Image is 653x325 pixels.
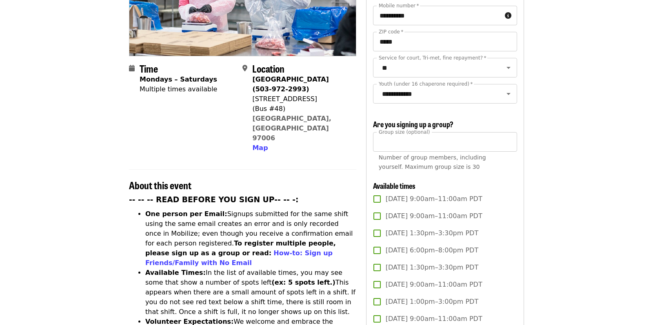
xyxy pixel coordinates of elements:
strong: To register multiple people, please sign up as a group or read: [145,239,336,257]
label: Mobile number [379,3,419,8]
strong: -- -- -- READ BEFORE YOU SIGN UP-- -- -: [129,195,299,204]
strong: Mondays – Saturdays [140,75,217,83]
span: [DATE] 1:30pm–3:30pm PDT [386,263,478,272]
span: [DATE] 1:00pm–3:00pm PDT [386,297,478,307]
strong: [GEOGRAPHIC_DATA] (503-972-2993) [252,75,329,93]
span: Location [252,61,284,75]
button: Open [503,62,514,73]
a: [GEOGRAPHIC_DATA], [GEOGRAPHIC_DATA] 97006 [252,115,331,142]
i: map-marker-alt icon [242,64,247,72]
span: [DATE] 9:00am–11:00am PDT [386,314,482,324]
span: About this event [129,178,191,192]
label: Youth (under 16 chaperone required) [379,82,473,86]
span: [DATE] 9:00am–11:00am PDT [386,280,482,290]
span: [DATE] 9:00am–11:00am PDT [386,194,482,204]
strong: (ex: 5 spots left.) [271,279,335,286]
i: circle-info icon [505,12,511,20]
span: Map [252,144,268,152]
div: (Bus #48) [252,104,349,114]
span: Are you signing up a group? [373,119,453,129]
span: Time [140,61,158,75]
span: Number of group members, including yourself. Maximum group size is 30 [379,154,486,170]
label: Service for court, Tri-met, fine repayment? [379,55,486,60]
button: Open [503,88,514,99]
span: Available times [373,180,415,191]
label: ZIP code [379,29,403,34]
input: Mobile number [373,6,502,25]
li: Signups submitted for the same shift using the same email creates an error and is only recorded o... [145,209,356,268]
strong: Available Times: [145,269,206,276]
li: In the list of available times, you may see some that show a number of spots left This appears wh... [145,268,356,317]
span: [DATE] 6:00pm–8:00pm PDT [386,245,478,255]
strong: One person per Email: [145,210,227,218]
div: [STREET_ADDRESS] [252,94,349,104]
input: ZIP code [373,32,517,51]
div: Multiple times available [140,84,217,94]
i: calendar icon [129,64,135,72]
a: How-to: Sign up Friends/Family with No Email [145,249,333,267]
span: Group size (optional) [379,129,430,135]
span: [DATE] 1:30pm–3:30pm PDT [386,228,478,238]
span: [DATE] 9:00am–11:00am PDT [386,211,482,221]
button: Map [252,143,268,153]
input: [object Object] [373,132,517,152]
